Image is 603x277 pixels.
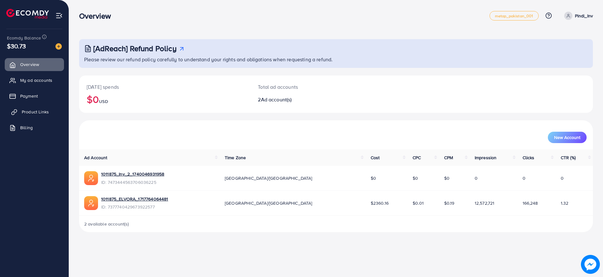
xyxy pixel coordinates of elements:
a: Product Links [5,105,64,118]
a: Pindi_Inv [562,12,593,20]
span: CTR (%) [561,154,576,161]
span: $0 [371,175,376,181]
span: [GEOGRAPHIC_DATA]/[GEOGRAPHIC_DATA] [225,175,312,181]
span: 2 available account(s) [84,221,129,227]
span: USD [99,98,108,105]
h3: [AdReach] Refund Policy [93,44,177,53]
p: Total ad accounts [258,83,371,91]
span: Time Zone [225,154,246,161]
span: 1.32 [561,200,569,206]
span: Ad Account [84,154,107,161]
img: ic-ads-acc.e4c84228.svg [84,196,98,210]
span: $0.19 [444,200,455,206]
span: $0 [444,175,449,181]
span: $0.01 [413,200,424,206]
button: New Account [548,132,587,143]
img: menu [55,12,63,19]
p: Please review our refund policy carefully to understand your rights and obligations when requesti... [84,56,589,63]
span: $2360.16 [371,200,389,206]
span: Clicks [523,154,535,161]
p: Pindi_Inv [575,12,593,20]
span: CPC [413,154,421,161]
span: My ad accounts [20,77,52,83]
a: metap_pakistan_001 [490,11,539,21]
span: 0 [561,175,564,181]
a: Billing [5,121,64,134]
span: Product Links [22,109,49,115]
span: Cost [371,154,380,161]
span: Payment [20,93,38,99]
span: [GEOGRAPHIC_DATA]/[GEOGRAPHIC_DATA] [225,200,312,206]
h2: $0 [87,93,243,105]
a: Overview [5,58,64,71]
img: image [581,255,600,274]
span: New Account [554,135,580,140]
h3: Overview [79,11,116,21]
span: 0 [475,175,478,181]
span: Overview [20,61,39,68]
span: Billing [20,124,33,131]
span: metap_pakistan_001 [495,14,533,18]
span: CPM [444,154,453,161]
span: ID: 7473444563706036225 [101,179,164,185]
a: 1011875_Inv_2_1740046931958 [101,171,164,177]
p: [DATE] spends [87,83,243,91]
a: My ad accounts [5,74,64,87]
a: Payment [5,90,64,102]
a: 1011875_ELVORA_1717764064481 [101,196,168,202]
h2: 2 [258,97,371,103]
span: 12,572,721 [475,200,495,206]
img: logo [6,9,49,19]
span: $0 [413,175,418,181]
span: Ecomdy Balance [7,35,41,41]
span: Ad account(s) [261,96,292,103]
span: Impression [475,154,497,161]
img: image [55,43,62,50]
img: ic-ads-acc.e4c84228.svg [84,171,98,185]
span: 0 [523,175,525,181]
span: ID: 7377740429673922577 [101,204,168,210]
span: $30.73 [7,41,26,51]
span: 166,248 [523,200,538,206]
